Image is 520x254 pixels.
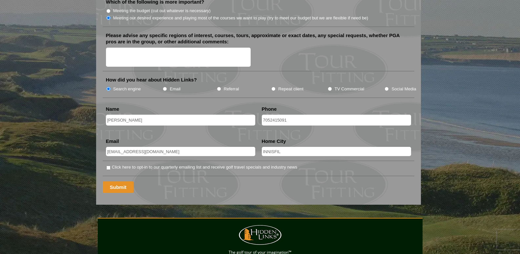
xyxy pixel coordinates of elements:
label: Home City [262,138,286,145]
label: How did you hear about Hidden Links? [106,77,197,83]
label: Meeting the budget (cut out whatever is necessary) [113,8,211,14]
label: Click here to opt-in to our quarterly emailing list and receive golf travel specials and industry... [112,164,297,171]
label: Referral [224,86,239,92]
label: Meeting our desired experience and playing most of the courses we want to play (try to meet our b... [113,15,368,21]
label: Email [170,86,180,92]
input: Submit [103,181,134,193]
label: Email [106,138,119,145]
label: Phone [262,106,277,112]
label: Search engine [113,86,141,92]
label: Social Media [391,86,416,92]
label: TV Commercial [335,86,364,92]
label: Repeat client [278,86,303,92]
label: Please advise any specific regions of interest, courses, tours, approximate or exact dates, any s... [106,32,411,45]
label: Name [106,106,119,112]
